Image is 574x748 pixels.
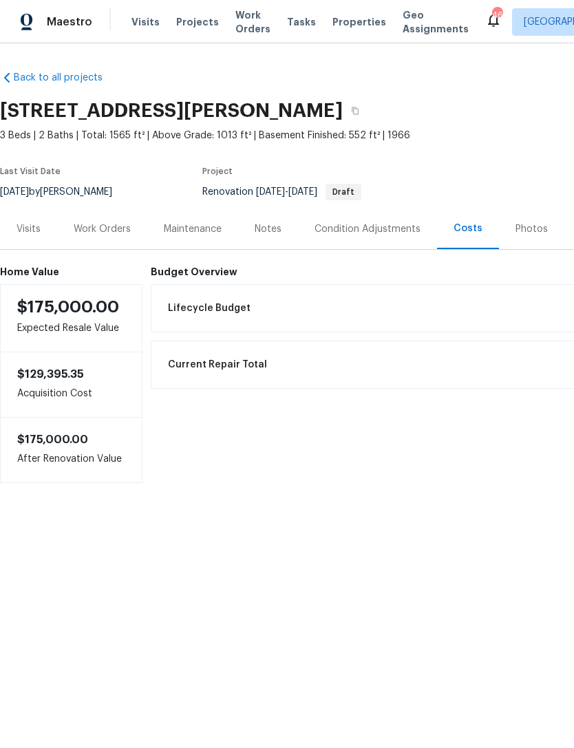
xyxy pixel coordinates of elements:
span: Work Orders [235,8,270,36]
span: Geo Assignments [403,8,469,36]
div: Photos [515,222,548,236]
div: 46 [492,8,502,22]
span: Visits [131,15,160,29]
span: [DATE] [288,187,317,197]
button: Copy Address [343,98,368,123]
span: - [256,187,317,197]
span: Renovation [202,187,361,197]
span: Projects [176,15,219,29]
span: Properties [332,15,386,29]
span: $175,000.00 [17,299,119,315]
div: Visits [17,222,41,236]
div: Costs [454,222,482,235]
div: Condition Adjustments [315,222,421,236]
span: Tasks [287,17,316,27]
div: Work Orders [74,222,131,236]
span: Current Repair Total [168,358,267,372]
span: [DATE] [256,187,285,197]
div: Maintenance [164,222,222,236]
span: Maestro [47,15,92,29]
span: Draft [327,188,360,196]
span: Lifecycle Budget [168,301,251,315]
span: Project [202,167,233,175]
span: $175,000.00 [17,434,88,445]
div: Notes [255,222,281,236]
span: $129,395.35 [17,369,84,380]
